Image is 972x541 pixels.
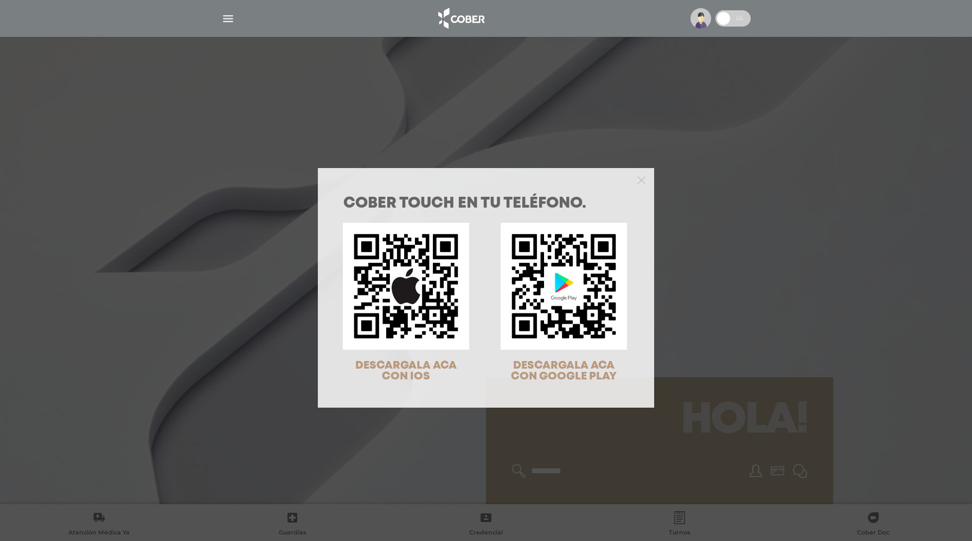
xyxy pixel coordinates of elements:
[637,175,645,184] button: Close
[355,360,457,382] span: DESCARGALA ACA CON IOS
[511,360,617,382] span: DESCARGALA ACA CON GOOGLE PLAY
[501,223,627,349] img: qr-code
[343,223,469,349] img: qr-code
[343,196,629,211] h1: COBER TOUCH en tu teléfono.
